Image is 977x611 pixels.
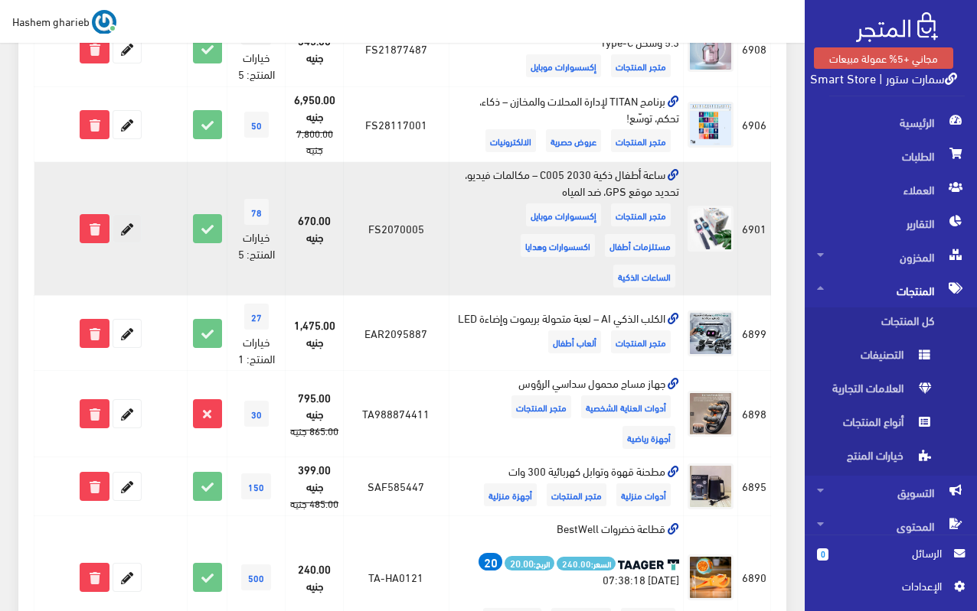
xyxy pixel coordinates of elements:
span: اﻹعدادات [829,577,941,594]
span: Hashem gharieb [12,11,90,31]
span: إكسسوارات موبايل [526,203,601,226]
span: 500 [241,564,271,590]
strong: 20.00 [510,555,534,570]
td: 795.00 جنيه [286,371,344,457]
span: خيارات المنتج: 5 [238,46,275,84]
a: المحتوى [805,509,977,543]
a: ... Hashem gharieb [12,9,116,34]
td: 6899 [738,295,771,371]
span: التسويق [817,476,965,509]
span: ألعاب أطفال [548,330,601,353]
span: إكسسوارات موبايل [526,54,601,77]
a: الطلبات [805,139,977,173]
td: 6908 [738,11,771,87]
a: العملاء [805,173,977,206]
img: ... [92,10,116,34]
a: العلامات التجارية [805,375,977,408]
span: 0 [817,548,828,561]
span: أدوات منزلية [616,483,671,506]
span: الالكترونيات [485,129,536,152]
a: التصنيفات [805,341,977,375]
span: الطلبات [817,139,965,173]
strike: 7,800.00 جنيه [296,124,333,159]
span: المحتوى [817,509,965,543]
img: saaa-atfal-thky-2030-c005-mkalmat-fydyo-thdyd-mokaa-gps-dd-almyah.jpg [688,206,734,252]
span: متجر المنتجات [611,54,671,77]
span: متجر المنتجات [611,203,671,226]
td: 1,475.00 جنيه [286,295,344,371]
td: الكلب الذكي AI – لعبة متحولة بريموت وإضاءة LED [449,295,684,371]
span: مستلزمات أطفال [605,234,675,257]
img: taager-logo-original.svg [618,559,679,570]
span: العملاء [817,173,965,206]
td: 399.00 جنيه [286,457,344,515]
img: brnamg-titan-ladar-almhlat-oalmkhazn-thkaaa-thkm-tosaa.jpg [688,102,734,148]
td: FS28117001 [344,87,449,162]
span: متجر المنتجات [611,129,671,152]
td: برنامج TITAN لإدارة المحلات والمخازن – ذكاء، تحكم، توسّع! [449,87,684,162]
a: اﻹعدادات [817,577,965,602]
td: FS21877487 [344,11,449,87]
span: خيارات المنتج: 1 [238,330,275,369]
span: الرسائل [841,544,942,561]
span: خيارات المنتج: 5 [238,226,275,264]
td: 6,950.00 جنيه [286,87,344,162]
td: جهاز مساج محمول سداسي الرؤوس [449,371,684,457]
strike: 485.00 جنيه [290,494,338,512]
td: مطحنة قهوة وتوابل كهربائية 300 وات [449,457,684,515]
td: TA988874411 [344,371,449,457]
a: أنواع المنتجات [805,408,977,442]
span: الربح: [505,556,554,570]
strong: 20 [484,552,498,570]
span: 78 [244,199,269,225]
span: أنواع المنتجات [817,408,933,442]
div: [DATE] 07:38:18 [453,553,680,587]
a: مجاني +5% عمولة مبيعات [814,47,953,69]
td: 6895 [738,457,771,515]
strike: 865.00 جنيه [290,421,338,440]
a: سمارت ستور | Smart Store [810,67,957,89]
span: أدوات العناية الشخصية [581,395,671,418]
img: ghaz-msag-sdasy-mhmol-6-roos-onbdat-aamyk.jpg [688,391,734,437]
span: أجهزة رياضية [622,426,675,449]
span: خيارات المنتج [817,442,933,476]
span: كل المنتجات [817,307,933,341]
a: 0 الرسائل [817,544,965,577]
span: الرئيسية [817,106,965,139]
a: المخزون [805,240,977,274]
img: 337420d7-bc90-47af-bd11-fd2dfdea5fa9.png [688,554,734,600]
span: التصنيفات [817,341,933,375]
td: ساعة أطفال ذكية 2030 C005 – مكالمات فيديو، تحديد موقع GPS، ضد المياه [449,162,684,296]
span: السعر: [557,557,616,570]
img: . [856,12,938,42]
td: 670.00 جنيه [286,162,344,296]
td: 345.00 جنيه [286,11,344,87]
a: خيارات المنتج [805,442,977,476]
img: alklb-althky-ai-laab-mthol-brymot-oadaaa-led.jpg [688,310,734,356]
td: EAR2095887 [344,295,449,371]
iframe: Drift Widget Chat Controller [18,506,77,564]
span: اكسسوارات وهدايا [521,234,595,257]
a: المنتجات [805,274,977,307]
span: متجر المنتجات [511,395,571,418]
td: FS2070005 [344,162,449,296]
span: 27 [244,304,269,330]
span: الساعات الذكية [613,265,675,288]
td: SAF585447 [344,457,449,515]
td: 6898 [738,371,771,457]
span: 50 [244,112,269,138]
span: التقارير [817,206,965,240]
td: 6901 [738,162,771,296]
a: التقارير [805,206,977,240]
img: mthn-kho-otoabl-khrbayy-300-oat.png [688,463,734,509]
strong: 240.00 [562,557,591,570]
img: smaaa-air-31-sot-hifi-fayk-alnkaaa-oblototh-53-oshhn-type-c.jpg [688,26,734,72]
span: 30 [244,401,269,427]
td: سماعة Air 31 – صوت HiFi فائق النقاء وبلوتوث 5.3 وشحن Type-C [449,11,684,87]
span: المخزون [817,240,965,274]
span: المنتجات [817,274,965,307]
span: 150 [241,473,271,499]
span: متجر المنتجات [611,330,671,353]
span: أجهزة منزلية [484,483,537,506]
span: متجر المنتجات [547,483,606,506]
